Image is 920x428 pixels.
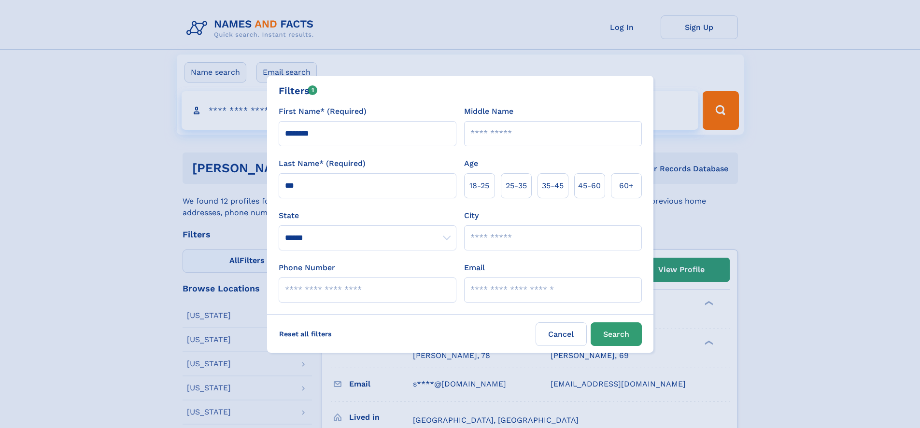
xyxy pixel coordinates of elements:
label: Cancel [536,322,587,346]
label: First Name* (Required) [279,106,367,117]
span: 25‑35 [506,180,527,192]
label: Email [464,262,485,274]
label: State [279,210,456,221]
label: Age [464,158,478,169]
span: 60+ [619,180,634,192]
label: Middle Name [464,106,513,117]
span: 45‑60 [578,180,601,192]
span: 35‑45 [542,180,564,192]
div: Filters [279,83,318,98]
label: City [464,210,479,221]
label: Reset all filters [273,322,338,345]
label: Last Name* (Required) [279,158,366,169]
span: 18‑25 [469,180,489,192]
label: Phone Number [279,262,335,274]
button: Search [591,322,642,346]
